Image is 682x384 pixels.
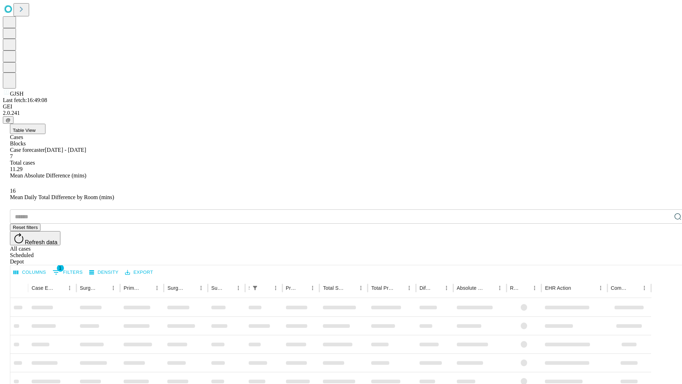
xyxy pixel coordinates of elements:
[45,147,86,153] span: [DATE] - [DATE]
[152,283,162,293] button: Menu
[10,147,45,153] span: Case forecaster
[12,267,48,278] button: Select columns
[108,283,118,293] button: Menu
[13,128,36,133] span: Table View
[404,283,414,293] button: Menu
[57,265,64,272] span: 1
[346,283,356,293] button: Sort
[271,283,281,293] button: Menu
[510,285,519,291] div: Resolved in EHR
[10,172,86,178] span: Mean Absolute Difference (mins)
[545,285,571,291] div: EHR Action
[250,283,260,293] button: Show filters
[10,194,114,200] span: Mean Daily Total Difference by Room (mins)
[211,285,223,291] div: Surgery Date
[25,239,58,245] span: Refresh data
[10,124,45,134] button: Table View
[3,110,679,116] div: 2.0.241
[572,283,582,293] button: Sort
[10,160,35,166] span: Total cases
[420,285,431,291] div: Difference
[250,283,260,293] div: 1 active filter
[87,267,120,278] button: Density
[32,285,54,291] div: Case Epic Id
[286,285,297,291] div: Predicted In Room Duration
[142,283,152,293] button: Sort
[10,153,13,159] span: 7
[495,283,505,293] button: Menu
[298,283,308,293] button: Sort
[520,283,530,293] button: Sort
[629,283,639,293] button: Sort
[394,283,404,293] button: Sort
[51,267,85,278] button: Show filters
[167,285,185,291] div: Surgery Name
[10,166,22,172] span: 11.29
[10,188,16,194] span: 16
[432,283,442,293] button: Sort
[10,224,40,231] button: Reset filters
[223,283,233,293] button: Sort
[371,285,394,291] div: Total Predicted Duration
[233,283,243,293] button: Menu
[442,283,451,293] button: Menu
[457,285,484,291] div: Absolute Difference
[123,267,155,278] button: Export
[98,283,108,293] button: Sort
[639,283,649,293] button: Menu
[3,103,679,110] div: GEI
[196,283,206,293] button: Menu
[530,283,540,293] button: Menu
[596,283,606,293] button: Menu
[124,285,141,291] div: Primary Service
[55,283,65,293] button: Sort
[65,283,75,293] button: Menu
[10,231,60,245] button: Refresh data
[611,285,629,291] div: Comments
[261,283,271,293] button: Sort
[308,283,318,293] button: Menu
[80,285,98,291] div: Surgeon Name
[10,91,23,97] span: GJSH
[3,97,47,103] span: Last fetch: 16:49:08
[3,116,13,124] button: @
[323,285,345,291] div: Total Scheduled Duration
[485,283,495,293] button: Sort
[356,283,366,293] button: Menu
[6,117,11,123] span: @
[186,283,196,293] button: Sort
[13,225,38,230] span: Reset filters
